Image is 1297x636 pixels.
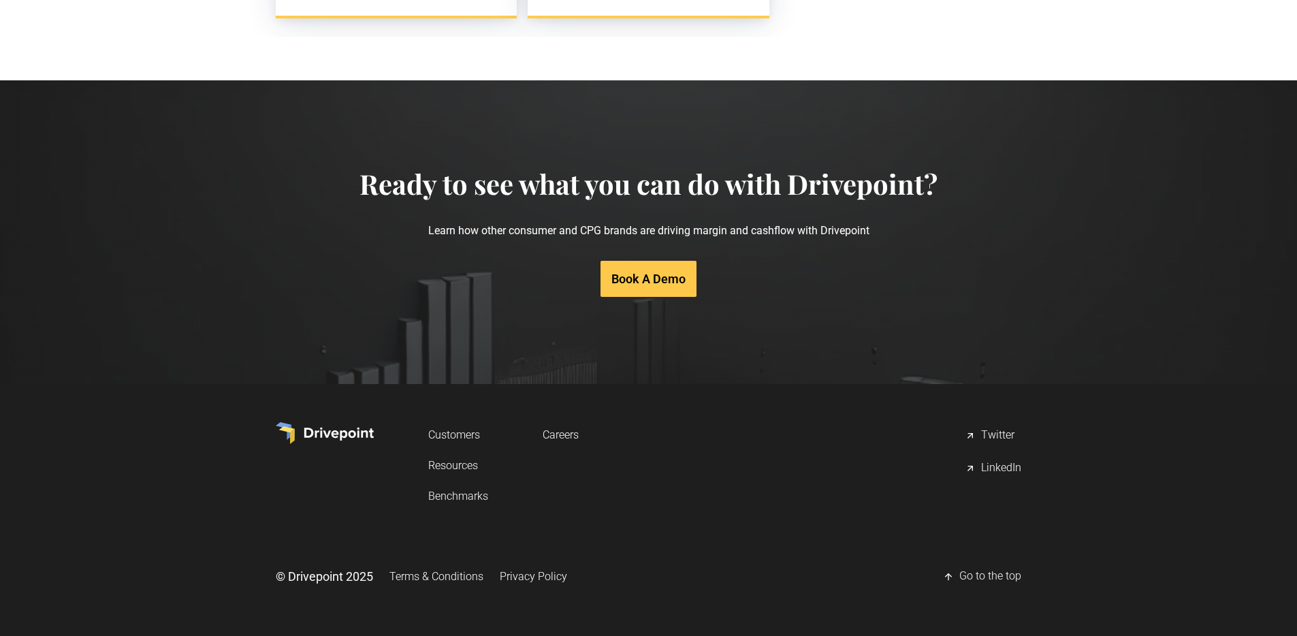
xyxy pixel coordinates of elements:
[428,483,488,509] a: Benchmarks
[943,563,1021,590] a: Go to the top
[500,564,567,589] a: Privacy Policy
[981,428,1014,444] div: Twitter
[1052,462,1297,636] iframe: Chat Widget
[601,261,696,297] a: Book A Demo
[965,455,1021,482] a: LinkedIn
[959,569,1021,585] div: Go to the top
[359,200,938,261] p: Learn how other consumer and CPG brands are driving margin and cashflow with Drivepoint
[428,422,488,447] a: Customers
[276,568,373,585] div: © Drivepoint 2025
[543,422,579,447] a: Careers
[389,564,483,589] a: Terms & Conditions
[965,422,1021,449] a: Twitter
[428,453,488,478] a: Resources
[981,460,1021,477] div: LinkedIn
[359,168,938,200] h4: Ready to see what you can do with Drivepoint?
